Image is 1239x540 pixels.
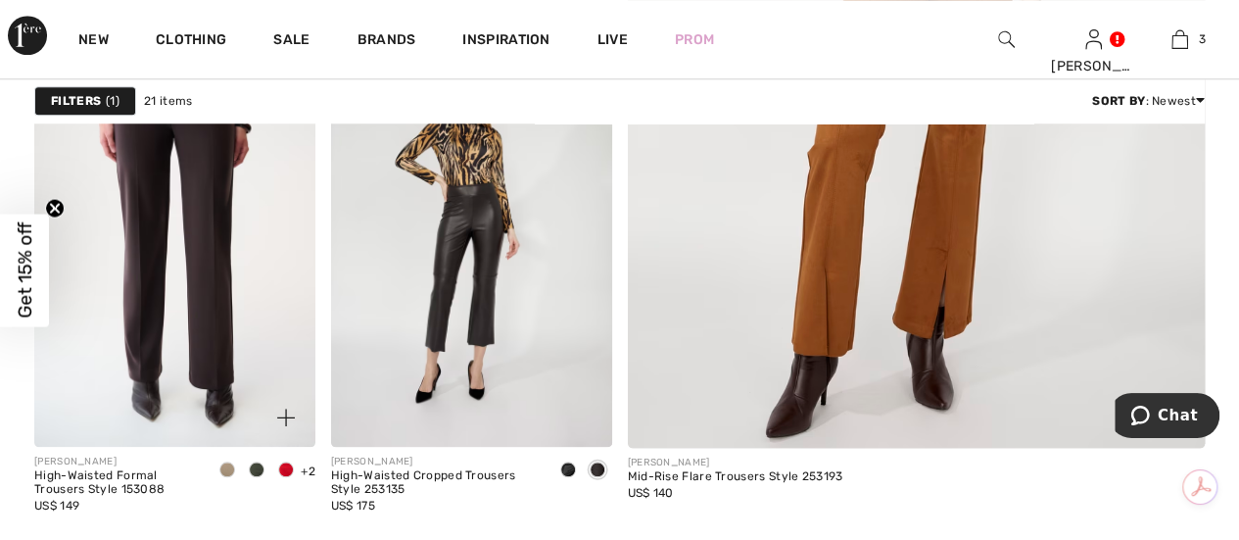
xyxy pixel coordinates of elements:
a: 3 [1137,27,1222,51]
div: [PERSON_NAME] [628,456,843,470]
div: Radiant red [271,455,301,487]
span: +2 [301,465,315,478]
img: 1ère Avenue [8,16,47,55]
span: US$ 175 [331,499,375,513]
img: My Bag [1171,27,1188,51]
a: Brands [357,31,416,52]
span: US$ 140 [628,486,674,500]
a: Sign In [1085,29,1102,48]
a: Prom [675,29,714,50]
img: search the website [998,27,1015,51]
div: Iguana [242,455,271,487]
a: New [78,31,109,52]
span: 21 items [144,92,192,110]
button: Close teaser [45,198,65,218]
div: High-Waisted Cropped Trousers Style 253135 [331,469,538,497]
div: Black [553,455,583,487]
div: Chocolate [583,455,612,487]
div: [PERSON_NAME] [1051,56,1136,76]
div: : Newest [1092,92,1205,110]
a: Sale [273,31,310,52]
iframe: Opens a widget where you can chat to one of our agents [1115,393,1219,442]
a: Clothing [156,31,226,52]
span: 1 [106,92,119,110]
a: Live [597,29,628,50]
div: [PERSON_NAME] [331,455,538,469]
div: Java [213,455,242,487]
div: High-Waisted Formal Trousers Style 153088 [34,469,197,497]
img: High-Waisted Cropped Trousers Style 253135. Chocolate [331,25,612,447]
strong: Filters [51,92,101,110]
div: [PERSON_NAME] [34,455,197,469]
img: plus_v2.svg [277,409,295,426]
span: Inspiration [462,31,549,52]
div: Mid-Rise Flare Trousers Style 253193 [628,470,843,484]
span: Get 15% off [14,222,36,319]
a: High-Waisted Formal Trousers Style 153088. Mocha [34,25,315,447]
span: US$ 149 [34,499,79,513]
strong: Sort By [1092,94,1145,108]
img: My Info [1085,27,1102,51]
span: 3 [1198,30,1205,48]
